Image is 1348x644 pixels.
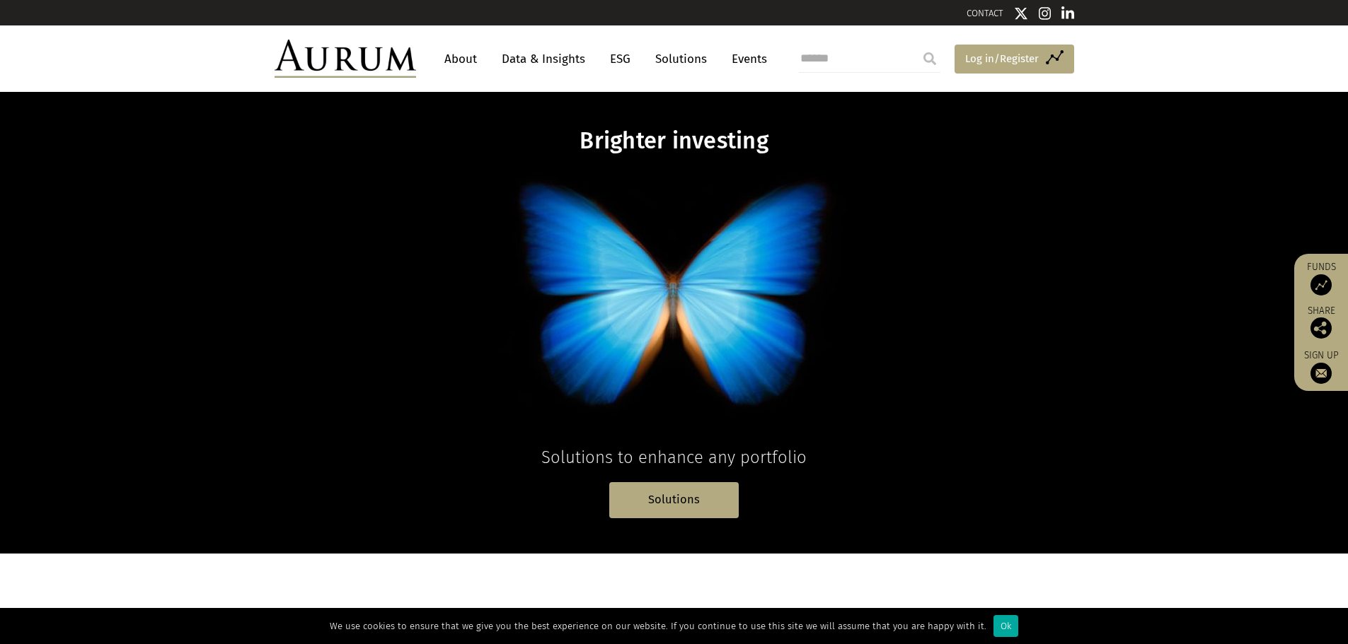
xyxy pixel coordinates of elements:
[648,46,714,72] a: Solutions
[1039,6,1052,21] img: Instagram icon
[916,45,944,73] input: Submit
[609,482,739,518] a: Solutions
[993,615,1018,637] div: Ok
[965,50,1039,67] span: Log in/Register
[1061,6,1074,21] img: Linkedin icon
[603,46,638,72] a: ESG
[1310,317,1332,339] img: Share this post
[955,45,1074,74] a: Log in/Register
[1014,6,1028,21] img: Twitter icon
[725,46,767,72] a: Events
[1310,274,1332,295] img: Access Funds
[1310,363,1332,384] img: Sign up to our newsletter
[1301,349,1341,384] a: Sign up
[437,46,484,72] a: About
[541,447,807,467] span: Solutions to enhance any portfolio
[967,8,1003,18] a: CONTACT
[401,127,947,155] h1: Brighter investing
[1301,306,1341,339] div: Share
[495,46,592,72] a: Data & Insights
[275,40,416,78] img: Aurum
[1301,261,1341,295] a: Funds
